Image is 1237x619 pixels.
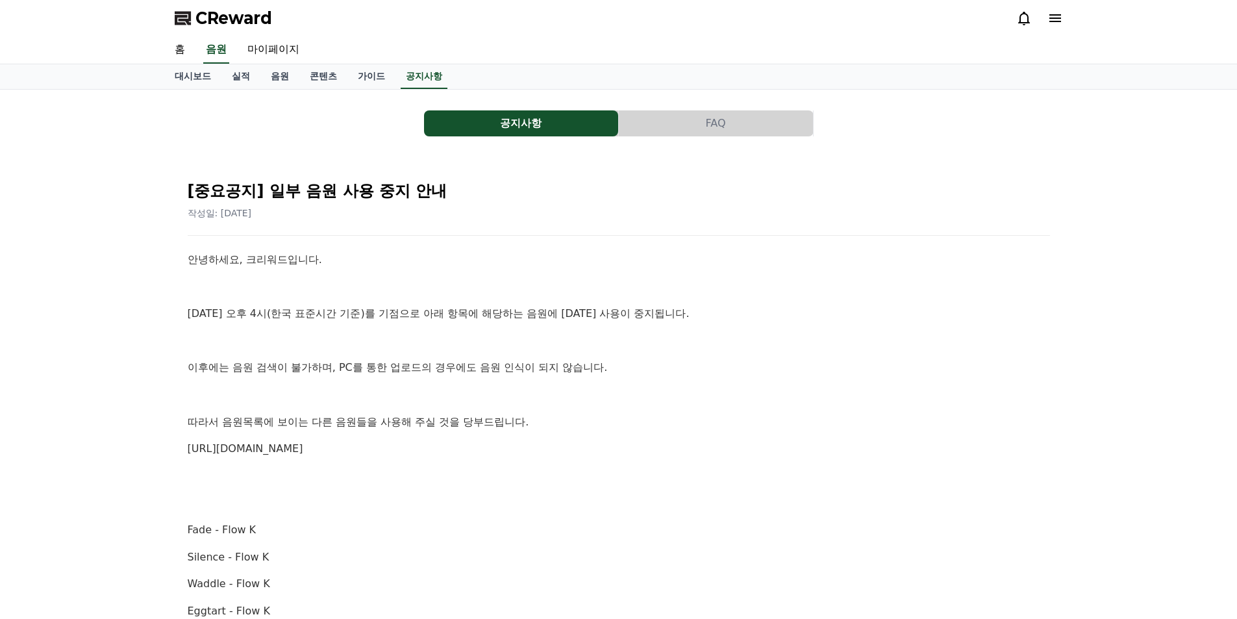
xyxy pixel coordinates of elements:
button: 공지사항 [424,110,618,136]
a: 음원 [203,36,229,64]
a: 음원 [260,64,299,89]
a: 마이페이지 [237,36,310,64]
a: 공지사항 [424,110,619,136]
p: 이후에는 음원 검색이 불가하며, PC를 통한 업로드의 경우에도 음원 인식이 되지 않습니다. [188,359,1050,376]
p: [DATE] 오후 4시(한국 표준시간 기준)를 기점으로 아래 항목에 해당하는 음원에 [DATE] 사용이 중지됩니다. [188,305,1050,322]
a: 공지사항 [401,64,447,89]
p: 안녕하세요, 크리워드입니다. [188,251,1050,268]
a: [URL][DOMAIN_NAME] [188,442,303,455]
a: 가이드 [347,64,395,89]
button: FAQ [619,110,813,136]
p: Fade - Flow K [188,522,1050,538]
span: 작성일: [DATE] [188,208,252,218]
span: CReward [195,8,272,29]
p: Silence - Flow K [188,549,1050,566]
a: 실적 [221,64,260,89]
p: 따라서 음원목록에 보이는 다른 음원들을 사용해 주실 것을 당부드립니다. [188,414,1050,431]
p: Waddle - Flow K [188,575,1050,592]
a: CReward [175,8,272,29]
a: 대시보드 [164,64,221,89]
h2: [중요공지] 일부 음원 사용 중지 안내 [188,181,1050,201]
a: 홈 [164,36,195,64]
a: 콘텐츠 [299,64,347,89]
